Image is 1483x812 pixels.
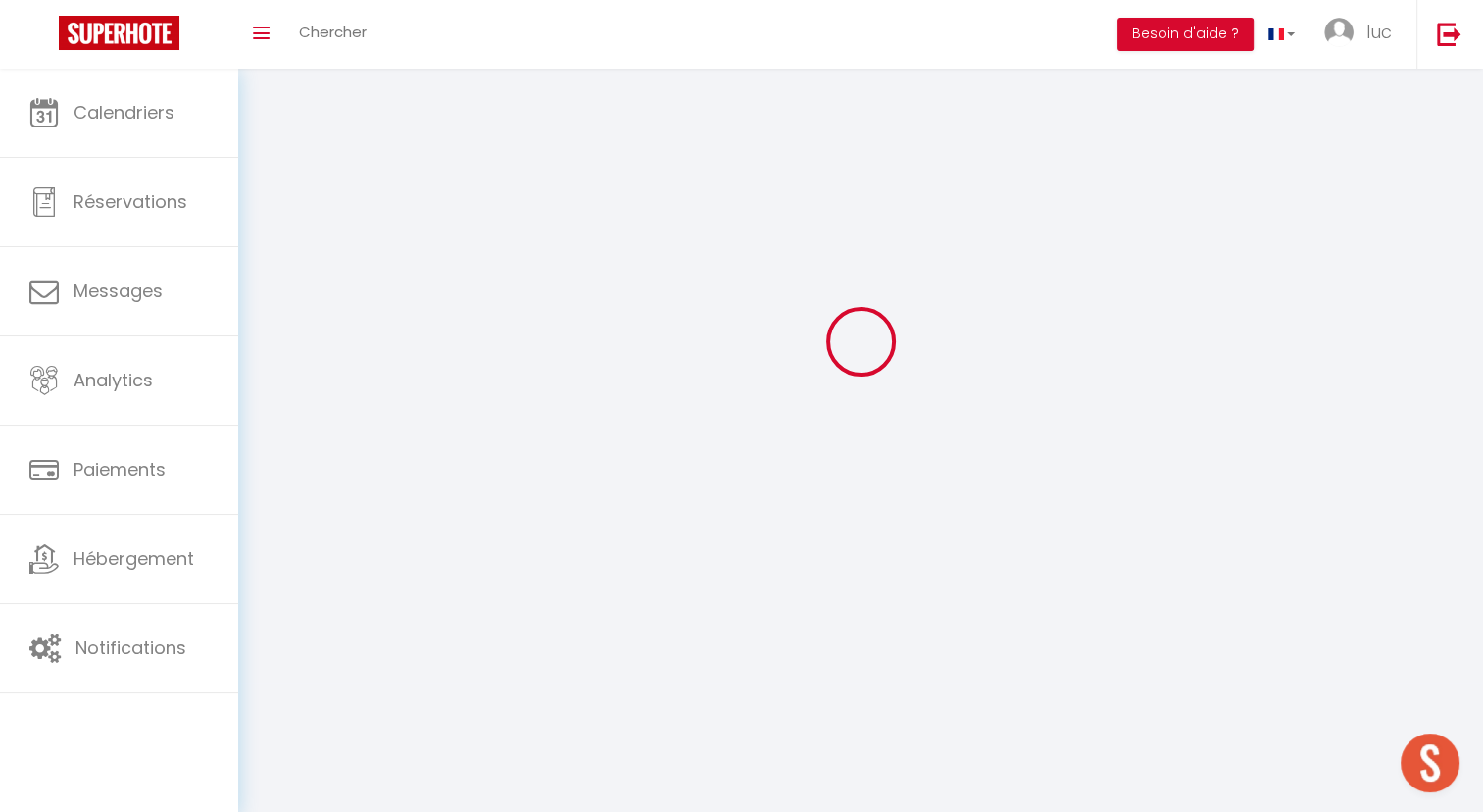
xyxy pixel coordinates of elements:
[74,279,163,303] span: Messages
[59,16,179,50] img: Super Booking
[1324,18,1354,47] img: ...
[74,100,174,125] span: Calendriers
[74,189,187,214] span: Réservations
[1437,22,1461,46] img: logout
[74,368,153,392] span: Analytics
[1366,20,1392,44] span: luc
[299,22,367,42] span: Chercher
[75,635,186,660] span: Notifications
[1117,18,1254,51] button: Besoin d'aide ?
[74,546,194,571] span: Hébergement
[74,457,166,482] span: Paiements
[1401,734,1459,792] div: Ouvrir le chat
